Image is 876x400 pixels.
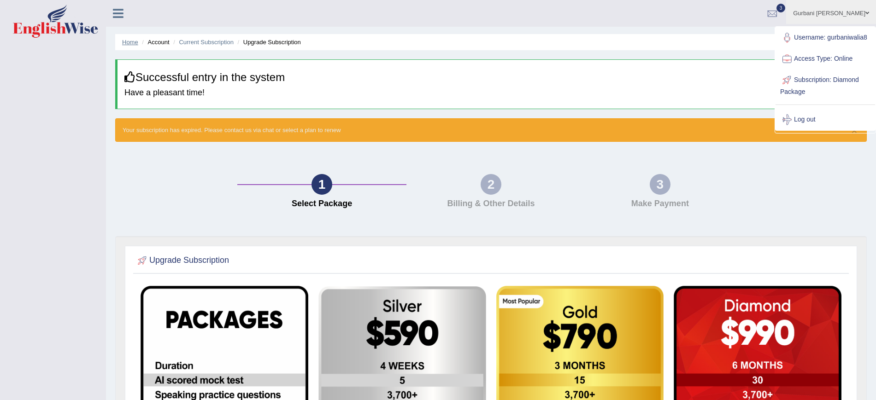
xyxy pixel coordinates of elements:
div: Your subscription has expired. Please contact us via chat or select a plan to renew [115,118,867,142]
a: Username: gurbaniwalia8 [776,27,875,48]
div: 2 [481,174,501,195]
a: Log out [776,109,875,130]
a: Access Type: Online [776,48,875,70]
span: 3 [776,4,786,12]
div: 3 [650,174,670,195]
li: Upgrade Subscription [235,38,301,46]
h4: Make Payment [580,199,740,209]
a: Home [122,39,138,46]
h4: Select Package [242,199,402,209]
h3: Successful entry in the system [124,71,859,83]
li: Account [140,38,169,46]
a: Subscription: Diamond Package [776,70,875,100]
h4: Have a pleasant time! [124,88,859,98]
button: × [852,126,857,135]
a: Current Subscription [179,39,234,46]
div: 1 [312,174,332,195]
h2: Upgrade Subscription [135,254,229,267]
h4: Billing & Other Details [411,199,571,209]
